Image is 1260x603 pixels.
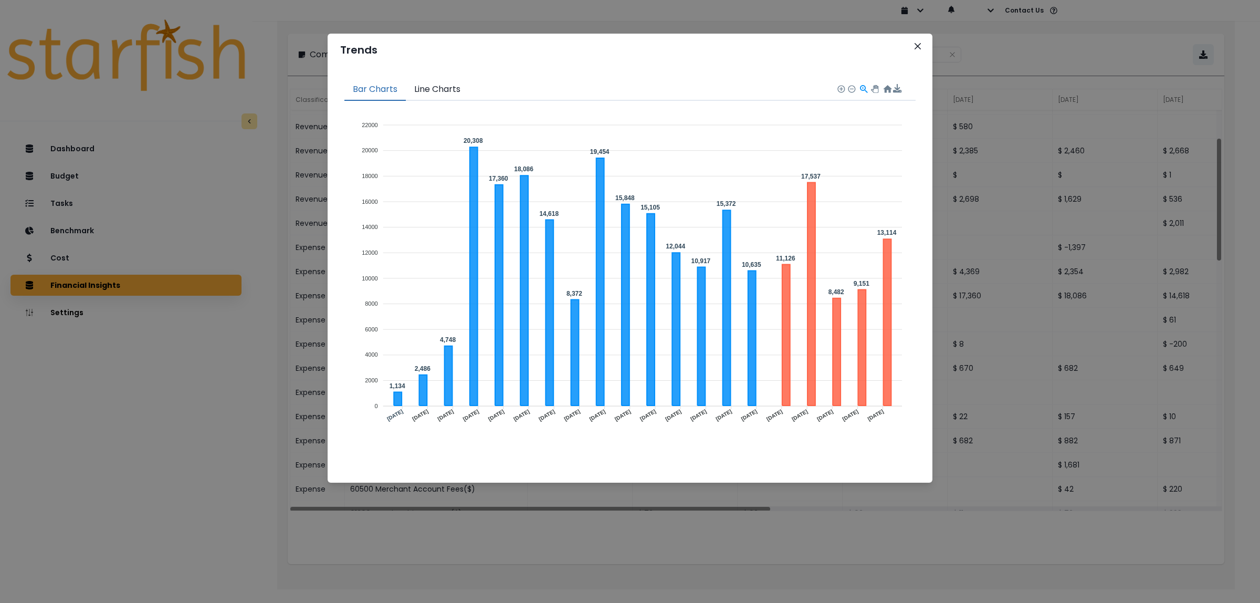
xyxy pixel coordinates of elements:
[362,147,378,153] tspan: 20000
[386,408,404,422] tspan: [DATE]
[411,408,429,422] tspan: [DATE]
[365,377,377,383] tspan: 2000
[512,408,530,422] tspan: [DATE]
[614,408,632,422] tspan: [DATE]
[842,408,859,422] tspan: [DATE]
[462,408,480,422] tspan: [DATE]
[837,85,844,92] div: Zoom In
[344,79,406,101] button: Bar Charts
[589,408,606,422] tspan: [DATE]
[893,84,902,93] img: download-solid.76f27b67513bc6e4b1a02da61d3a2511.svg
[740,408,758,422] tspan: [DATE]
[362,275,378,282] tspan: 10000
[664,408,682,422] tspan: [DATE]
[816,408,834,422] tspan: [DATE]
[538,408,555,422] tspan: [DATE]
[365,300,377,307] tspan: 8000
[791,408,808,422] tspan: [DATE]
[867,408,885,422] tspan: [DATE]
[365,326,377,332] tspan: 6000
[362,249,378,256] tspan: 12000
[871,85,877,91] div: Panning
[909,38,926,55] button: Close
[406,79,469,101] button: Line Charts
[847,85,855,92] div: Zoom Out
[362,173,378,179] tspan: 18000
[689,408,707,422] tspan: [DATE]
[362,122,378,128] tspan: 22000
[362,224,378,230] tspan: 14000
[375,403,378,409] tspan: 0
[563,408,581,422] tspan: [DATE]
[639,408,657,422] tspan: [DATE]
[362,199,378,205] tspan: 16000
[437,408,455,422] tspan: [DATE]
[365,351,377,358] tspan: 4000
[765,408,783,422] tspan: [DATE]
[487,408,505,422] tspan: [DATE]
[328,34,932,66] header: Trends
[893,84,902,93] div: Menu
[883,84,891,93] div: Reset Zoom
[715,408,733,422] tspan: [DATE]
[859,84,868,93] div: Selection Zoom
